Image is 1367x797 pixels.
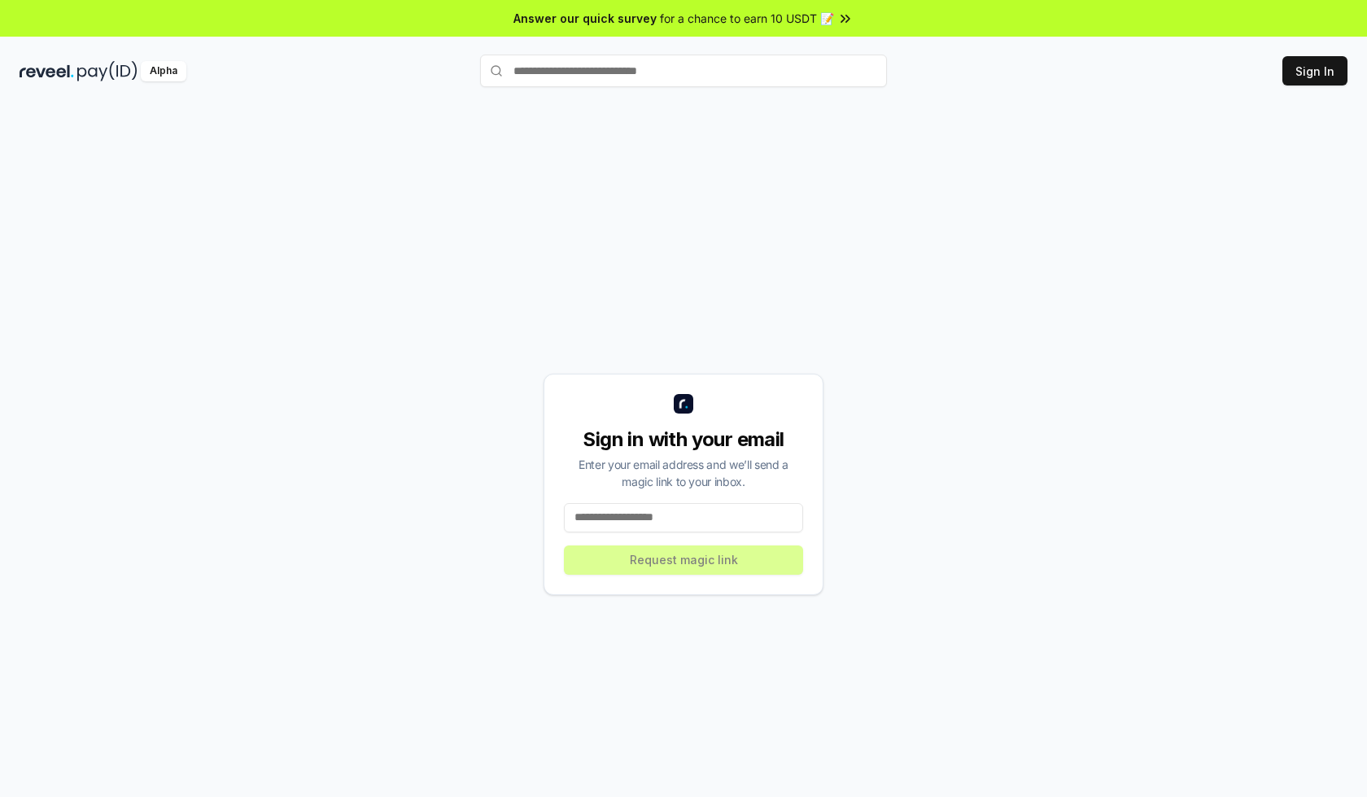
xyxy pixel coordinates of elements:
[513,10,657,27] span: Answer our quick survey
[564,427,803,453] div: Sign in with your email
[1282,56,1347,85] button: Sign In
[564,456,803,490] div: Enter your email address and we’ll send a magic link to your inbox.
[674,394,693,414] img: logo_small
[141,61,186,81] div: Alpha
[77,61,138,81] img: pay_id
[660,10,834,27] span: for a chance to earn 10 USDT 📝
[20,61,74,81] img: reveel_dark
